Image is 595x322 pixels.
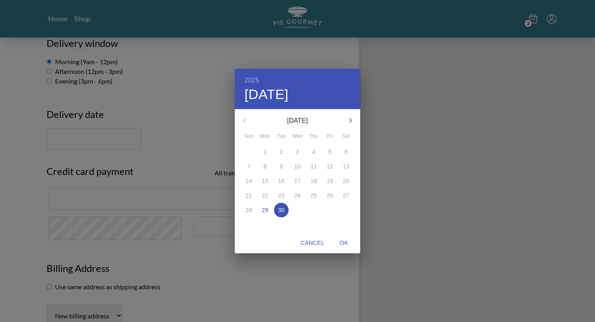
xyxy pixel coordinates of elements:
[244,75,259,86] button: 2025
[258,133,272,141] span: Mon
[254,116,341,126] p: [DATE]
[339,133,353,141] span: Sat
[306,133,321,141] span: Thu
[242,133,256,141] span: Sun
[274,203,289,217] button: 30
[297,236,328,250] button: Cancel
[244,86,289,103] button: [DATE]
[274,133,289,141] span: Tue
[258,203,272,217] button: 29
[331,236,357,250] button: OK
[301,238,325,248] span: Cancel
[290,133,305,141] span: Wed
[262,206,268,214] p: 29
[323,133,337,141] span: Fri
[334,238,354,248] span: OK
[278,206,285,214] p: 30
